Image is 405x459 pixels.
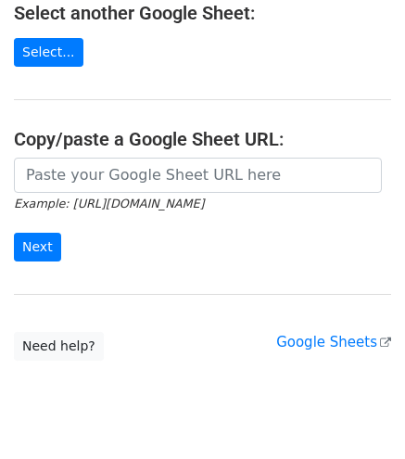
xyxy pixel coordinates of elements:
[14,233,61,261] input: Next
[276,334,391,351] a: Google Sheets
[14,2,391,24] h4: Select another Google Sheet:
[14,158,382,193] input: Paste your Google Sheet URL here
[14,197,204,210] small: Example: [URL][DOMAIN_NAME]
[14,332,104,361] a: Need help?
[14,128,391,150] h4: Copy/paste a Google Sheet URL:
[14,38,83,67] a: Select...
